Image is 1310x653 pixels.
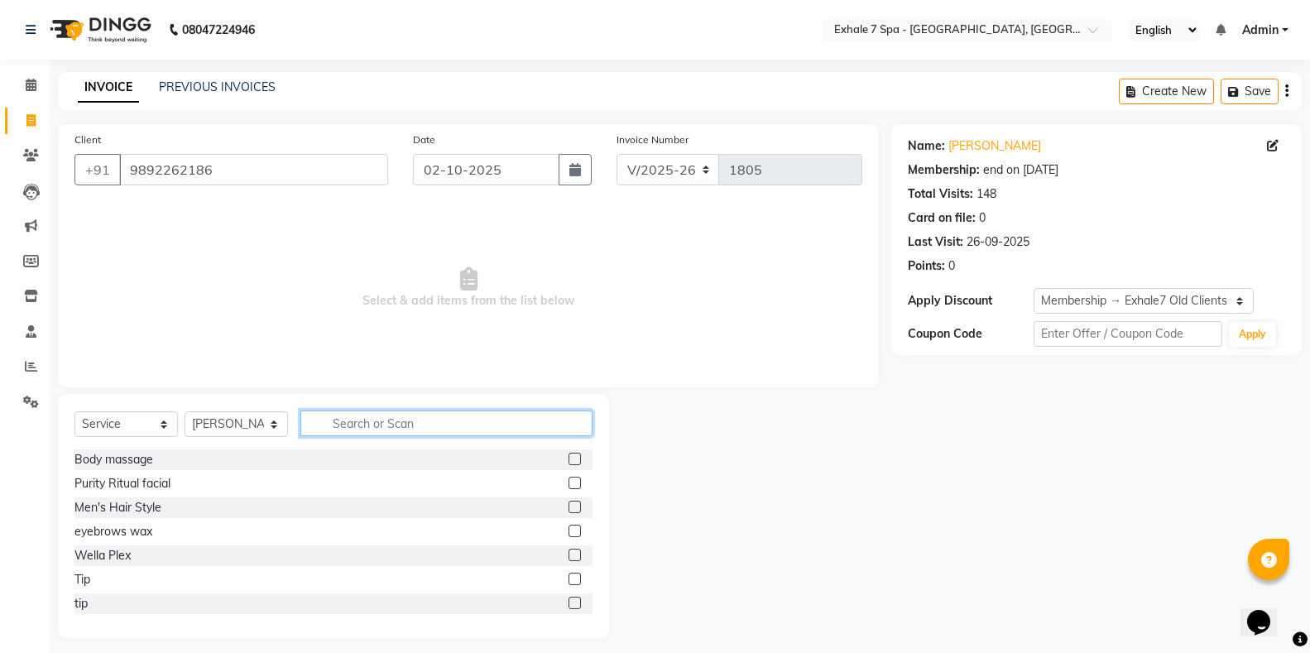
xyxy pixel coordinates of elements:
div: eyebrows wax [74,523,152,540]
div: Points: [908,257,945,275]
div: 26-09-2025 [967,233,1029,251]
input: Enter Offer / Coupon Code [1034,321,1222,347]
label: Date [413,132,435,147]
div: Men's Hair Style [74,499,161,516]
input: Search by Name/Mobile/Email/Code [119,154,388,185]
button: Save [1221,79,1279,104]
div: Wella Plex [74,547,131,564]
div: end on [DATE] [983,161,1058,179]
img: logo [42,7,156,53]
div: 0 [979,209,986,227]
b: 08047224946 [182,7,255,53]
div: Tip [74,571,90,588]
button: Apply [1229,322,1276,347]
button: +91 [74,154,121,185]
iframe: chat widget [1240,587,1293,636]
div: Apply Discount [908,292,1034,310]
div: 148 [977,185,996,203]
span: Admin [1242,22,1279,39]
div: 0 [948,257,955,275]
div: tip [74,595,88,612]
span: Select & add items from the list below [74,205,862,371]
div: Membership: [908,161,980,179]
div: Card on file: [908,209,976,227]
div: Name: [908,137,945,155]
label: Client [74,132,101,147]
div: Total Visits: [908,185,973,203]
div: Coupon Code [908,325,1034,343]
button: Create New [1119,79,1214,104]
div: Body massage [74,451,153,468]
input: Search or Scan [300,411,593,436]
a: PREVIOUS INVOICES [159,79,276,94]
label: Invoice Number [617,132,689,147]
a: [PERSON_NAME] [948,137,1041,155]
div: Last Visit: [908,233,963,251]
div: Purity Ritual facial [74,475,170,492]
a: INVOICE [78,73,139,103]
